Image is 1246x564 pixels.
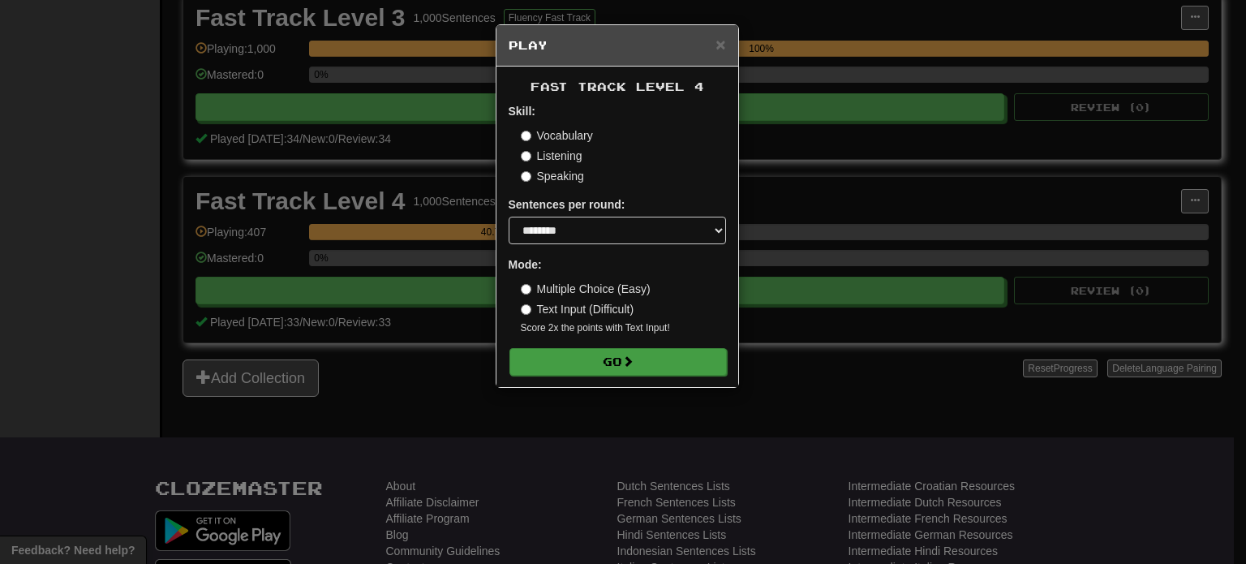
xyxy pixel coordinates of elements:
input: Listening [521,151,531,161]
strong: Mode: [509,258,542,271]
input: Speaking [521,171,531,182]
label: Speaking [521,168,584,184]
small: Score 2x the points with Text Input ! [521,321,726,335]
input: Text Input (Difficult) [521,304,531,315]
input: Vocabulary [521,131,531,141]
span: × [715,35,725,54]
strong: Skill: [509,105,535,118]
button: Go [509,348,727,376]
label: Vocabulary [521,127,593,144]
h5: Play [509,37,726,54]
label: Multiple Choice (Easy) [521,281,651,297]
button: Close [715,36,725,53]
label: Listening [521,148,582,164]
label: Text Input (Difficult) [521,301,634,317]
input: Multiple Choice (Easy) [521,284,531,295]
label: Sentences per round: [509,196,625,213]
span: Fast Track Level 4 [531,80,704,93]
